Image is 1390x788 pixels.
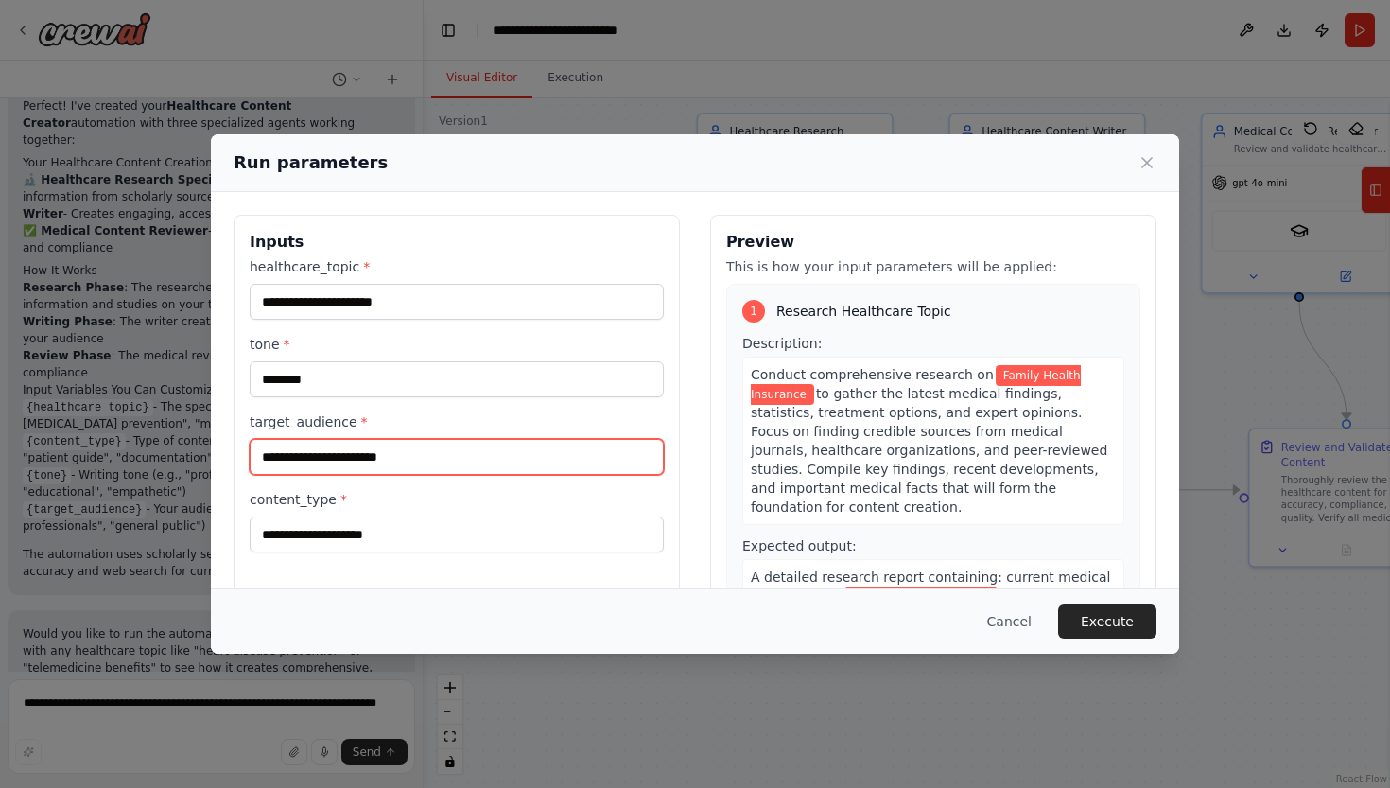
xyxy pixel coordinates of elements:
[1058,604,1156,639] button: Execute
[250,257,664,276] label: healthcare_topic
[742,336,822,351] span: Description:
[726,231,1140,254] h3: Preview
[751,367,994,382] span: Conduct comprehensive research on
[751,365,1081,405] span: Variable: healthcare_topic
[250,231,664,254] h3: Inputs
[972,604,1047,639] button: Cancel
[845,587,998,607] span: Variable: healthcare_topic
[250,412,664,431] label: target_audience
[776,302,951,321] span: Research Healthcare Topic
[751,386,1107,515] span: to gather the latest medical findings, statistics, treatment options, and expert opinions. Focus ...
[742,538,857,553] span: Expected output:
[742,300,765,323] div: 1
[751,569,1110,604] span: A detailed research report containing: current medical knowledge on
[726,257,1140,276] p: This is how your input parameters will be applied:
[250,335,664,354] label: tone
[250,490,664,509] label: content_type
[234,149,388,176] h2: Run parameters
